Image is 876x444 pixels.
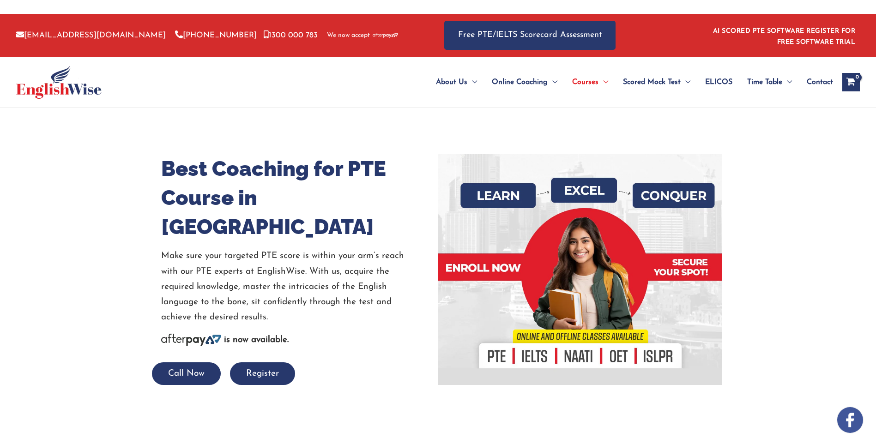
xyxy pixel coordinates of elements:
span: Menu Toggle [598,66,608,98]
aside: Header Widget 1 [707,20,860,50]
a: 1300 000 783 [264,31,318,39]
b: is now available. [224,336,289,344]
span: Menu Toggle [467,66,477,98]
span: Scored Mock Test [623,66,681,98]
a: Scored Mock TestMenu Toggle [616,66,698,98]
a: Online CoachingMenu Toggle [484,66,565,98]
img: white-facebook.png [837,407,863,433]
span: Menu Toggle [782,66,792,98]
img: Afterpay-Logo [161,334,221,346]
span: Contact [807,66,833,98]
a: ELICOS [698,66,740,98]
button: Call Now [152,362,221,385]
p: Make sure your targeted PTE score is within your arm’s reach with our PTE experts at EnglishWise.... [161,248,431,325]
a: Free PTE/IELTS Scorecard Assessment [444,21,616,50]
span: Time Table [747,66,782,98]
a: About UsMenu Toggle [429,66,484,98]
nav: Site Navigation: Main Menu [414,66,833,98]
a: [PHONE_NUMBER] [175,31,257,39]
span: Online Coaching [492,66,548,98]
button: Register [230,362,295,385]
h1: Best Coaching for PTE Course in [GEOGRAPHIC_DATA] [161,154,431,241]
img: Afterpay-Logo [373,33,398,38]
a: View Shopping Cart, empty [842,73,860,91]
span: ELICOS [705,66,732,98]
a: Register [230,369,295,378]
a: [EMAIL_ADDRESS][DOMAIN_NAME] [16,31,166,39]
a: Time TableMenu Toggle [740,66,799,98]
span: Menu Toggle [548,66,557,98]
a: Call Now [152,369,221,378]
a: AI SCORED PTE SOFTWARE REGISTER FOR FREE SOFTWARE TRIAL [713,28,856,46]
span: About Us [436,66,467,98]
img: cropped-ew-logo [16,66,102,99]
a: CoursesMenu Toggle [565,66,616,98]
a: Contact [799,66,833,98]
span: We now accept [327,31,370,40]
span: Courses [572,66,598,98]
span: Menu Toggle [681,66,690,98]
